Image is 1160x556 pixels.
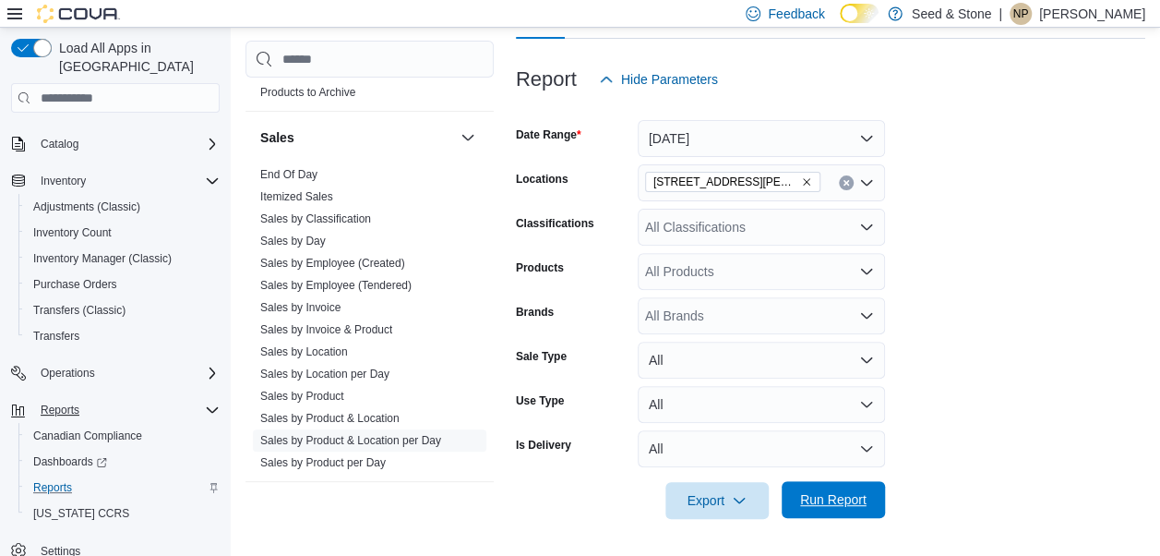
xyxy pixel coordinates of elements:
a: End Of Day [260,168,317,181]
span: Washington CCRS [26,502,220,525]
button: Operations [33,362,102,384]
p: Seed & Stone [912,3,991,25]
a: Sales by Product per Day [260,456,386,469]
span: Reports [41,403,79,417]
button: [DATE] [638,120,885,157]
button: Purchase Orders [18,272,227,297]
button: Inventory Count [18,220,227,246]
img: Cova [37,5,120,23]
span: Sales by Employee (Created) [260,256,405,271]
a: Dashboards [18,449,227,475]
a: Transfers [26,325,87,347]
span: Sales by Day [260,234,326,248]
a: Sales by Day [260,235,326,248]
button: Open list of options [859,308,874,323]
a: Sales by Employee (Tendered) [260,279,412,292]
span: Hide Parameters [621,70,718,89]
span: End Of Day [260,167,317,182]
span: Sales by Product & Location [260,411,400,426]
span: Sales by Product & Location per Day [260,433,441,448]
span: Inventory Manager (Classic) [33,251,172,266]
button: Operations [4,360,227,386]
span: Sales by Product per Day [260,455,386,470]
span: Reports [26,477,220,499]
span: Transfers [26,325,220,347]
label: Sale Type [516,349,567,364]
a: Sales by Classification [260,212,371,225]
span: Reports [33,399,220,421]
span: Operations [41,366,95,381]
span: Transfers (Classic) [33,303,126,318]
span: Sales by Classification [260,212,371,226]
button: Catalog [4,131,227,157]
span: Inventory [33,170,220,192]
p: | [999,3,1002,25]
span: Catalog [33,133,220,155]
span: Transfers (Classic) [26,299,220,321]
a: Reports [26,477,79,499]
a: Sales by Location [260,345,348,358]
span: Dark Mode [840,23,841,24]
span: [US_STATE] CCRS [33,506,129,521]
button: Inventory [4,168,227,194]
button: All [638,430,885,467]
button: Open list of options [859,264,874,279]
a: Itemized Sales [260,190,333,203]
a: Sales by Invoice & Product [260,323,392,336]
div: Natalyn Parsons [1010,3,1032,25]
span: Purchase Orders [26,273,220,296]
div: Products [245,59,494,111]
input: Dark Mode [840,4,879,23]
span: Canadian Compliance [26,425,220,447]
span: Products to Archive [260,85,355,100]
label: Date Range [516,127,581,142]
a: Purchase Orders [26,273,125,296]
label: Use Type [516,393,564,408]
span: Load All Apps in [GEOGRAPHIC_DATA] [52,39,220,76]
label: Products [516,260,564,275]
span: Operations [33,362,220,384]
a: Products to Archive [260,86,355,99]
button: Open list of options [859,220,874,235]
span: [STREET_ADDRESS][PERSON_NAME]) [653,173,797,191]
span: Sales by Product [260,389,344,404]
span: Transfers [33,329,79,344]
button: Run Report [782,481,885,518]
a: Adjustments (Classic) [26,196,148,218]
span: Inventory Count [33,225,112,240]
button: Reports [33,399,87,421]
span: Inventory Count [26,222,220,244]
button: Sales [457,127,479,149]
a: Sales by Employee (Created) [260,257,405,270]
span: Dashboards [33,454,107,469]
span: Canadian Compliance [33,429,142,443]
button: Reports [18,475,227,501]
span: Adjustments (Classic) [33,199,140,214]
label: Classifications [516,216,594,231]
button: Catalog [33,133,86,155]
span: Catalog [41,137,78,151]
span: Export [676,482,758,519]
a: Inventory Count [26,222,119,244]
span: Inventory [41,174,86,188]
a: Inventory Manager (Classic) [26,248,179,270]
span: Run Report [800,490,867,509]
a: Sales by Product [260,390,344,403]
span: Purchase Orders [33,277,117,292]
a: Sales by Product & Location [260,412,400,425]
button: Remove 8050 Lickman Road # 103 (Chilliwack) from selection in this group [801,176,812,187]
a: Canadian Compliance [26,425,149,447]
a: Transfers (Classic) [26,299,133,321]
a: [US_STATE] CCRS [26,502,137,525]
a: Sales by Product & Location per Day [260,434,441,447]
a: Sales by Location per Day [260,368,389,381]
label: Is Delivery [516,438,571,453]
div: Sales [245,163,494,481]
span: Adjustments (Classic) [26,196,220,218]
span: Sales by Invoice & Product [260,322,392,337]
button: Hide Parameters [592,61,725,98]
button: Inventory [33,170,93,192]
button: Adjustments (Classic) [18,194,227,220]
span: Dashboards [26,451,220,473]
span: Reports [33,480,72,495]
